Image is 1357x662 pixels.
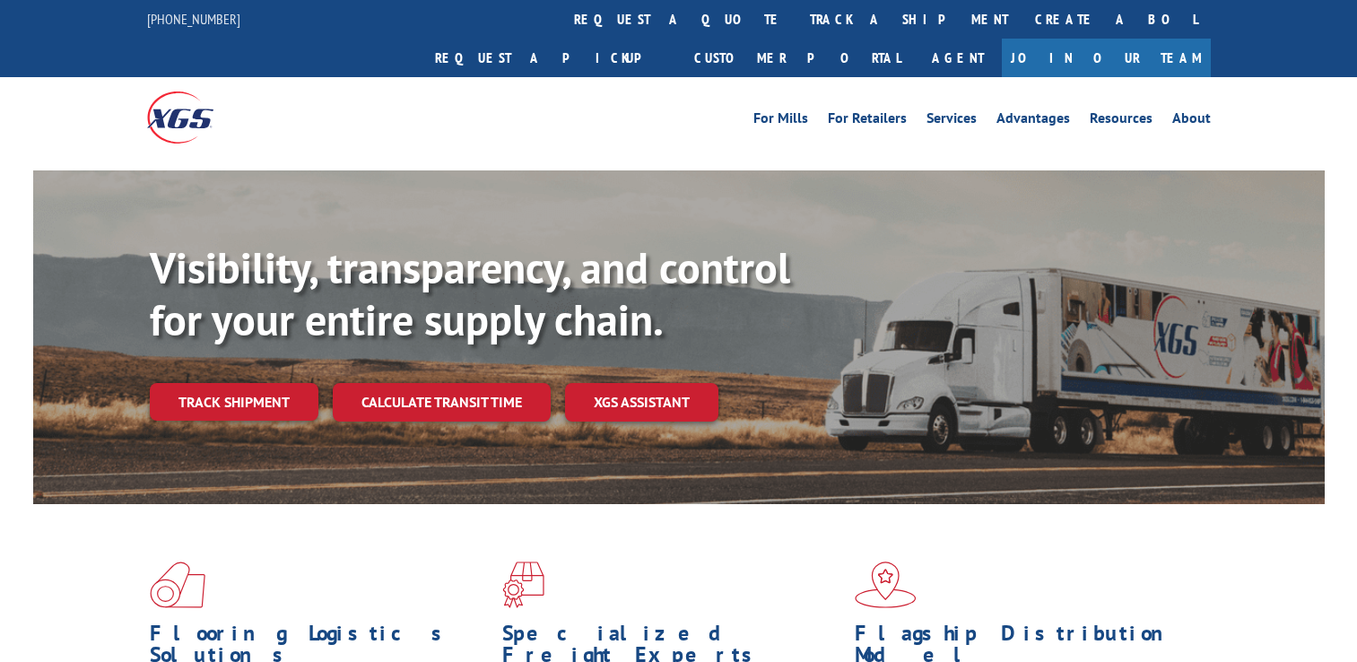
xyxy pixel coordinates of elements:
a: Customer Portal [681,39,914,77]
img: xgs-icon-focused-on-flooring-red [502,562,544,608]
a: For Mills [753,111,808,131]
a: XGS ASSISTANT [565,383,718,422]
b: Visibility, transparency, and control for your entire supply chain. [150,240,790,347]
a: Resources [1090,111,1153,131]
a: Advantages [996,111,1070,131]
a: About [1172,111,1211,131]
a: Track shipment [150,383,318,421]
a: Calculate transit time [333,383,551,422]
img: xgs-icon-flagship-distribution-model-red [855,562,917,608]
a: Services [926,111,977,131]
a: Join Our Team [1002,39,1211,77]
a: Agent [914,39,1002,77]
a: For Retailers [828,111,907,131]
a: Request a pickup [422,39,681,77]
a: [PHONE_NUMBER] [147,10,240,28]
img: xgs-icon-total-supply-chain-intelligence-red [150,562,205,608]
